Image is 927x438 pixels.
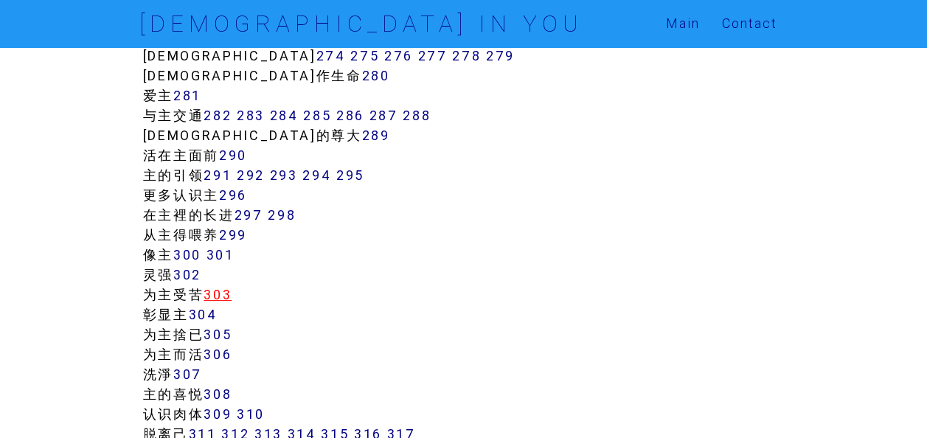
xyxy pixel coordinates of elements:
a: 306 [204,346,232,363]
a: 301 [206,246,235,263]
a: 308 [204,386,232,403]
a: 281 [173,87,201,104]
a: 294 [302,167,331,184]
a: 309 [204,406,232,423]
a: 298 [268,206,296,223]
a: 304 [189,306,218,323]
a: 283 [237,107,265,124]
iframe: Chat [864,372,916,427]
a: 295 [336,167,364,184]
a: 302 [173,266,201,283]
a: 300 [173,246,201,263]
a: 303 [204,286,232,303]
a: 286 [336,107,364,124]
a: 305 [204,326,232,343]
a: 277 [418,47,448,64]
a: 287 [369,107,398,124]
a: 297 [235,206,263,223]
a: 299 [219,226,247,243]
a: 290 [219,147,247,164]
a: 307 [173,366,202,383]
a: 284 [270,107,299,124]
a: 291 [204,167,232,184]
a: 280 [362,67,390,84]
a: 274 [316,47,346,64]
a: 296 [219,187,247,204]
a: 310 [237,406,265,423]
a: 275 [350,47,379,64]
a: 288 [403,107,431,124]
a: 279 [486,47,515,64]
a: 293 [270,167,298,184]
a: 282 [204,107,232,124]
a: 289 [362,127,390,144]
a: 292 [237,167,265,184]
a: 285 [303,107,331,124]
a: 276 [384,47,413,64]
a: 278 [452,47,481,64]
